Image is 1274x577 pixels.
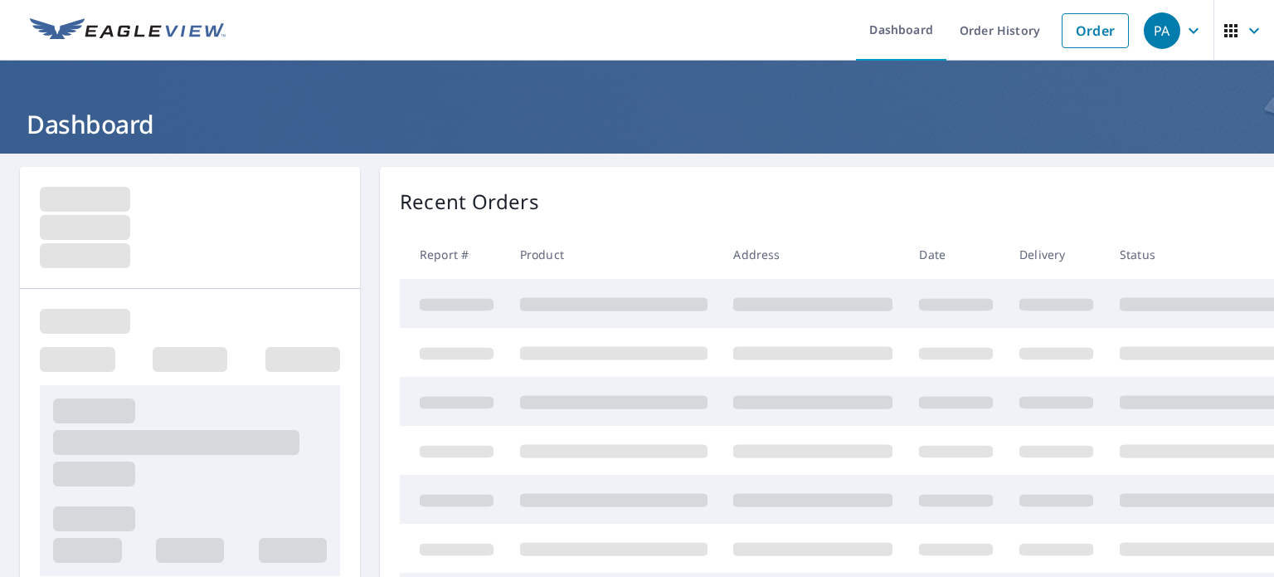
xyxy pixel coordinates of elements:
[1144,12,1180,49] div: PA
[720,230,906,279] th: Address
[400,187,539,217] p: Recent Orders
[507,230,721,279] th: Product
[1006,230,1106,279] th: Delivery
[400,230,507,279] th: Report #
[1062,13,1129,48] a: Order
[20,107,1254,141] h1: Dashboard
[906,230,1006,279] th: Date
[30,18,226,43] img: EV Logo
